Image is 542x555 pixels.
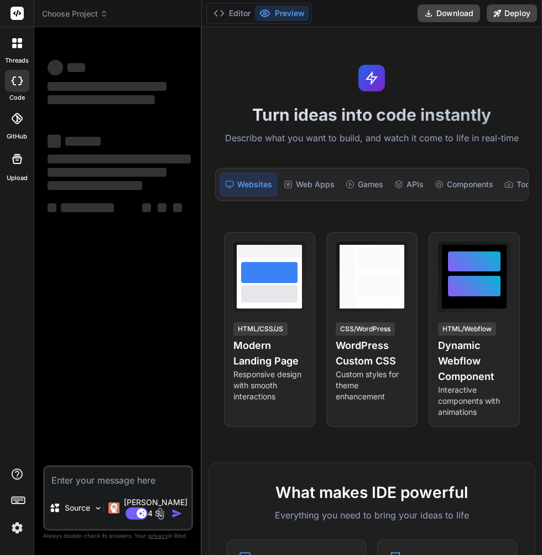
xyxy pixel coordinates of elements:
[65,502,90,513] p: Source
[9,93,25,102] label: code
[48,60,63,75] span: ‌
[227,508,517,522] p: Everything you need to bring your ideas to life
[158,203,166,212] span: ‌
[108,502,119,513] img: Claude 4 Sonnet
[279,173,339,196] div: Web Apps
[255,6,309,21] button: Preview
[438,384,510,418] p: Interactive components with animations
[173,203,182,212] span: ‌
[67,63,85,72] span: ‌
[148,532,168,539] span: privacy
[48,95,155,104] span: ‌
[336,369,408,402] p: Custom styles for theme enhancement
[124,497,187,519] p: [PERSON_NAME] 4 S..
[209,131,535,146] p: Describe what you want to build, and watch it come to life in real-time
[43,531,193,541] p: Always double-check its answers. Your in Bind
[48,135,61,148] span: ‌
[65,137,101,146] span: ‌
[48,203,56,212] span: ‌
[438,338,510,384] h4: Dynamic Webflow Component
[500,173,541,196] div: Tools
[336,338,408,369] h4: WordPress Custom CSS
[5,56,29,65] label: threads
[93,503,103,513] img: Pick Models
[487,4,537,22] button: Deploy
[48,82,166,91] span: ‌
[7,173,28,183] label: Upload
[418,4,480,22] button: Download
[209,105,535,125] h1: Turn ideas into code instantly
[430,173,498,196] div: Components
[233,322,288,336] div: HTML/CSS/JS
[227,481,517,504] h2: What makes IDE powerful
[154,507,167,520] img: attachment
[341,173,388,196] div: Games
[48,155,191,163] span: ‌
[438,322,496,336] div: HTML/Webflow
[171,508,183,519] img: icon
[233,369,306,402] p: Responsive design with smooth interactions
[390,173,428,196] div: APIs
[233,338,306,369] h4: Modern Landing Page
[336,322,395,336] div: CSS/WordPress
[142,203,151,212] span: ‌
[48,168,166,177] span: ‌
[61,203,114,212] span: ‌
[48,181,142,190] span: ‌
[220,173,277,196] div: Websites
[42,8,108,19] span: Choose Project
[8,518,27,537] img: settings
[209,6,255,21] button: Editor
[7,132,27,141] label: GitHub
